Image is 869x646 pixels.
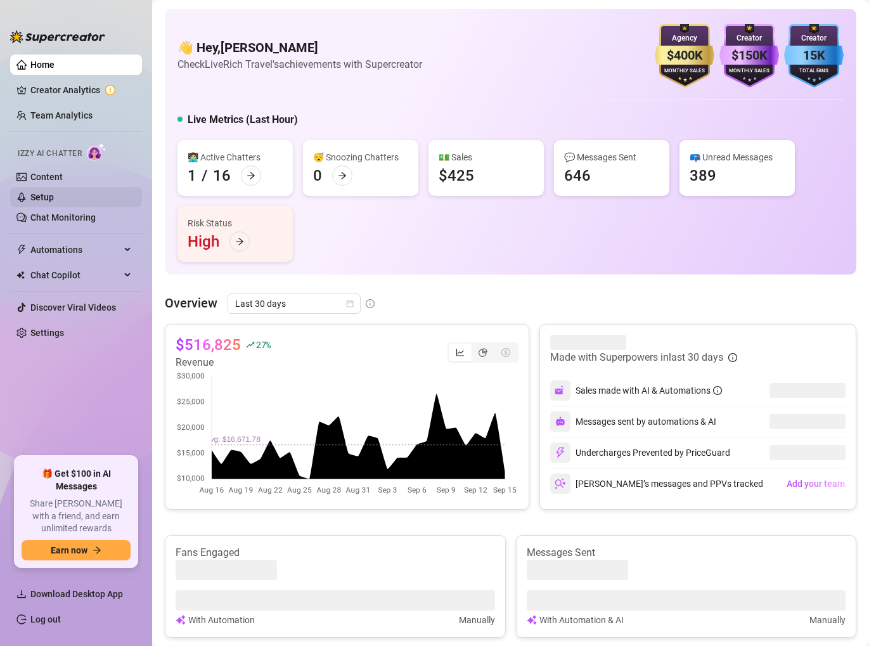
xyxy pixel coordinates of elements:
[564,150,659,164] div: 💬 Messages Sent
[719,24,779,87] img: purple-badge-B9DA21FR.svg
[10,30,105,43] img: logo-BBDzfeDw.svg
[555,478,566,489] img: svg%3e
[550,411,716,432] div: Messages sent by automations & AI
[93,546,101,555] span: arrow-right
[786,474,846,494] button: Add your team
[16,271,25,280] img: Chat Copilot
[576,384,722,397] div: Sales made with AI & Automations
[784,24,844,87] img: blue-badge-DgoSNQY1.svg
[256,339,271,351] span: 27 %
[809,613,846,627] article: Manually
[655,24,714,87] img: gold-badge-CigiZidd.svg
[22,540,131,560] button: Earn nowarrow-right
[176,355,271,370] article: Revenue
[447,342,518,363] div: segmented control
[22,498,131,535] span: Share [PERSON_NAME] with a friend, and earn unlimited rewards
[30,110,93,120] a: Team Analytics
[188,216,283,230] div: Risk Status
[177,56,422,72] article: Check LiveRich Travel's achievements with Supercreator
[713,386,722,395] span: info-circle
[30,265,120,285] span: Chat Copilot
[177,39,422,56] h4: 👋 Hey, [PERSON_NAME]
[539,613,624,627] article: With Automation & AI
[550,474,763,494] div: [PERSON_NAME]’s messages and PPVs tracked
[30,614,61,624] a: Log out
[439,165,474,186] div: $425
[188,150,283,164] div: 👩‍💻 Active Chatters
[313,150,408,164] div: 😴 Snoozing Chatters
[16,245,27,255] span: thunderbolt
[16,589,27,599] span: download
[456,348,465,357] span: line-chart
[655,67,714,75] div: Monthly Sales
[247,171,255,180] span: arrow-right
[550,350,723,365] article: Made with Superpowers in last 30 days
[30,172,63,182] a: Content
[246,340,255,349] span: rise
[555,385,566,396] img: svg%3e
[501,348,510,357] span: dollar-circle
[30,80,132,100] a: Creator Analytics exclamation-circle
[690,150,785,164] div: 📪 Unread Messages
[655,46,714,65] div: $400K
[784,67,844,75] div: Total Fans
[346,300,354,307] span: calendar
[235,237,244,246] span: arrow-right
[30,589,123,599] span: Download Desktop App
[30,240,120,260] span: Automations
[366,299,375,308] span: info-circle
[719,32,779,44] div: Creator
[18,148,82,160] span: Izzy AI Chatter
[550,443,730,463] div: Undercharges Prevented by PriceGuard
[30,328,64,338] a: Settings
[165,294,217,313] article: Overview
[51,545,87,555] span: Earn now
[787,479,845,489] span: Add your team
[728,353,737,362] span: info-circle
[30,302,116,313] a: Discover Viral Videos
[719,67,779,75] div: Monthly Sales
[188,613,255,627] article: With Automation
[719,46,779,65] div: $150K
[176,613,186,627] img: svg%3e
[30,192,54,202] a: Setup
[30,60,55,70] a: Home
[655,32,714,44] div: Agency
[690,165,716,186] div: 389
[176,335,241,355] article: $516,825
[459,613,495,627] article: Manually
[555,447,566,458] img: svg%3e
[22,468,131,493] span: 🎁 Get $100 in AI Messages
[235,294,353,313] span: Last 30 days
[176,546,495,560] article: Fans Engaged
[527,613,537,627] img: svg%3e
[784,46,844,65] div: 15K
[784,32,844,44] div: Creator
[87,143,106,161] img: AI Chatter
[313,165,322,186] div: 0
[30,212,96,223] a: Chat Monitoring
[338,171,347,180] span: arrow-right
[188,112,298,127] h5: Live Metrics (Last Hour)
[564,165,591,186] div: 646
[213,165,231,186] div: 16
[527,546,846,560] article: Messages Sent
[479,348,487,357] span: pie-chart
[555,417,565,427] img: svg%3e
[439,150,534,164] div: 💵 Sales
[188,165,196,186] div: 1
